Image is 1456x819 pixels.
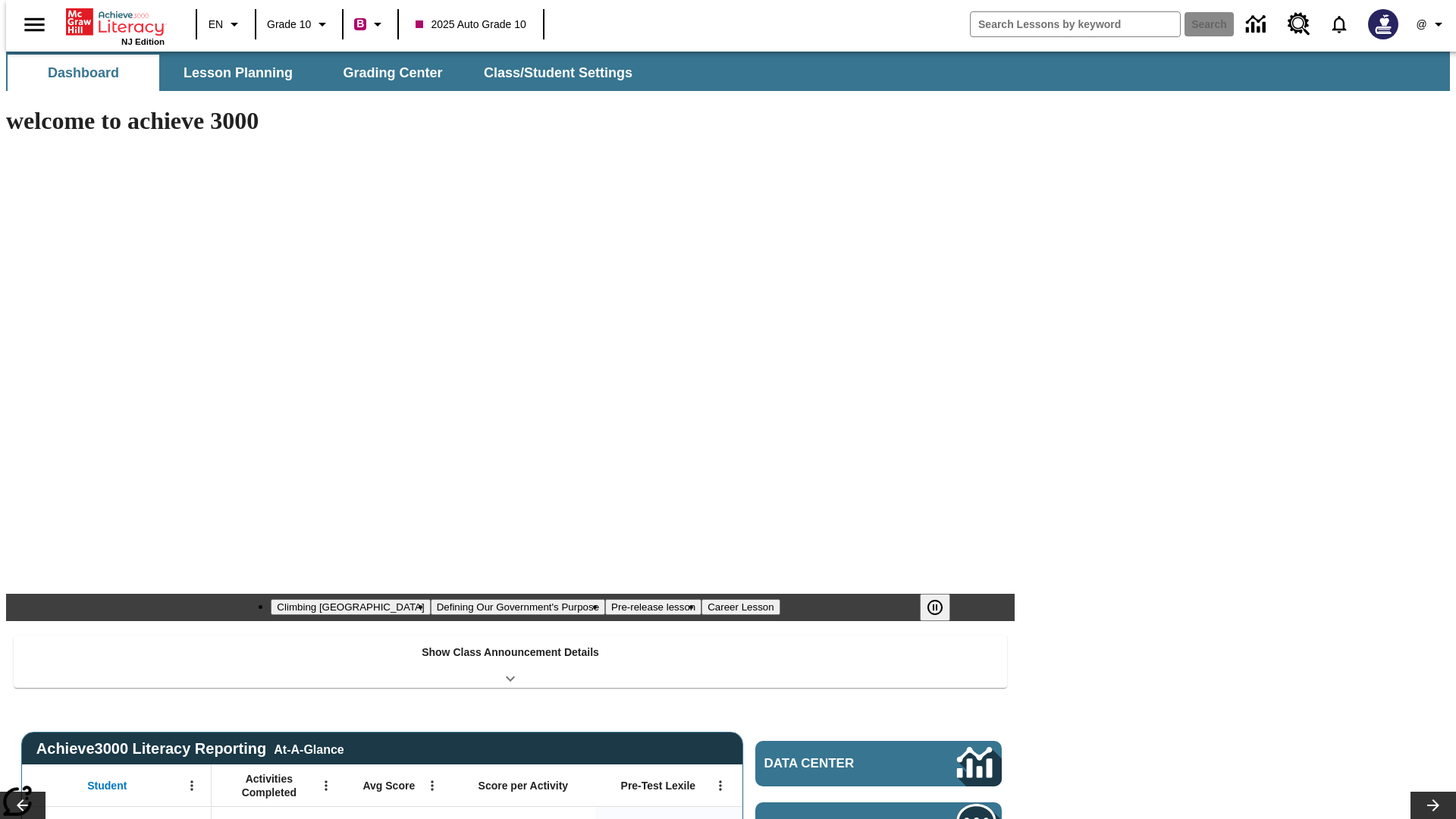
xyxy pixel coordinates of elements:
span: Grade 10 [267,17,311,33]
span: EN [209,17,223,33]
button: Open Menu [421,774,444,797]
button: Select a new avatar [1359,5,1407,44]
button: Grade: Grade 10, Select a grade [261,11,337,38]
button: Slide 3 Pre-release lesson [605,599,701,615]
button: Boost Class color is violet red. Change class color [348,11,393,38]
button: Grading Center [317,55,469,91]
span: Avg Score [362,779,415,792]
h1: welcome to achieve 3000 [6,107,1015,135]
span: 2025 Auto Grade 10 [416,17,526,33]
a: Notifications [1319,5,1359,44]
span: B [356,14,364,33]
button: Language: EN, Select a language [202,11,250,38]
button: Open Menu [180,774,203,797]
button: Lesson Planning [162,55,314,91]
span: @ [1416,17,1426,33]
span: Achieve3000 Literacy Reporting [36,740,344,758]
span: NJ Edition [121,37,165,46]
button: Slide 4 Career Lesson [701,599,780,615]
div: Pause [920,594,965,621]
button: Dashboard [8,55,159,91]
div: SubNavbar [6,52,1450,91]
span: Score per Activity [479,779,569,792]
button: Open Menu [315,774,337,797]
button: Pause [920,594,950,621]
span: Pre-Test Lexile [621,779,696,792]
span: Data Center [764,756,906,771]
img: Avatar [1368,9,1398,39]
a: Data Center [1237,4,1279,45]
button: Class/Student Settings [472,55,645,91]
div: SubNavbar [6,55,646,91]
a: Resource Center, Will open in new tab [1279,4,1319,45]
span: Activities Completed [219,772,319,799]
button: Open side menu [12,2,57,47]
button: Open Menu [709,774,732,797]
div: Show Class Announcement Details [14,635,1007,688]
button: Lesson carousel, Next [1410,792,1456,819]
button: Slide 1 Climbing Mount Tai [271,599,430,615]
a: Data Center [755,741,1002,786]
input: search field [971,12,1180,36]
div: At-A-Glance [274,740,344,757]
a: Home [66,7,165,37]
div: Home [66,5,165,46]
p: Show Class Announcement Details [422,645,599,661]
button: Profile/Settings [1407,11,1456,38]
span: Student [87,779,127,792]
button: Slide 2 Defining Our Government's Purpose [431,599,605,615]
